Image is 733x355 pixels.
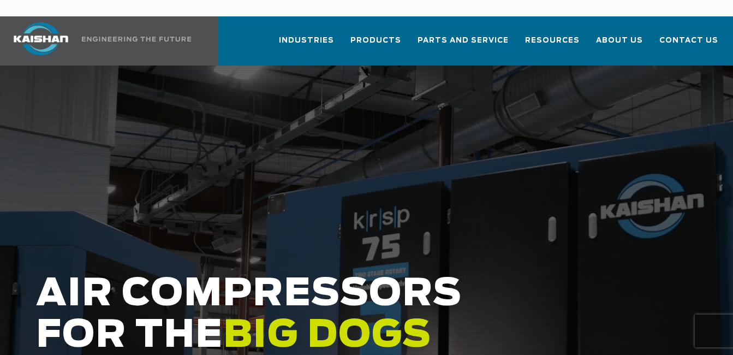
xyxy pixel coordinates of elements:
[418,34,509,47] span: Parts and Service
[279,34,334,47] span: Industries
[350,26,401,63] a: Products
[525,26,580,63] a: Resources
[82,37,191,42] img: Engineering the future
[525,34,580,47] span: Resources
[350,34,401,47] span: Products
[596,26,643,63] a: About Us
[279,26,334,63] a: Industries
[659,26,718,63] a: Contact Us
[659,34,718,47] span: Contact Us
[223,317,432,354] span: BIG DOGS
[596,34,643,47] span: About Us
[418,26,509,63] a: Parts and Service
